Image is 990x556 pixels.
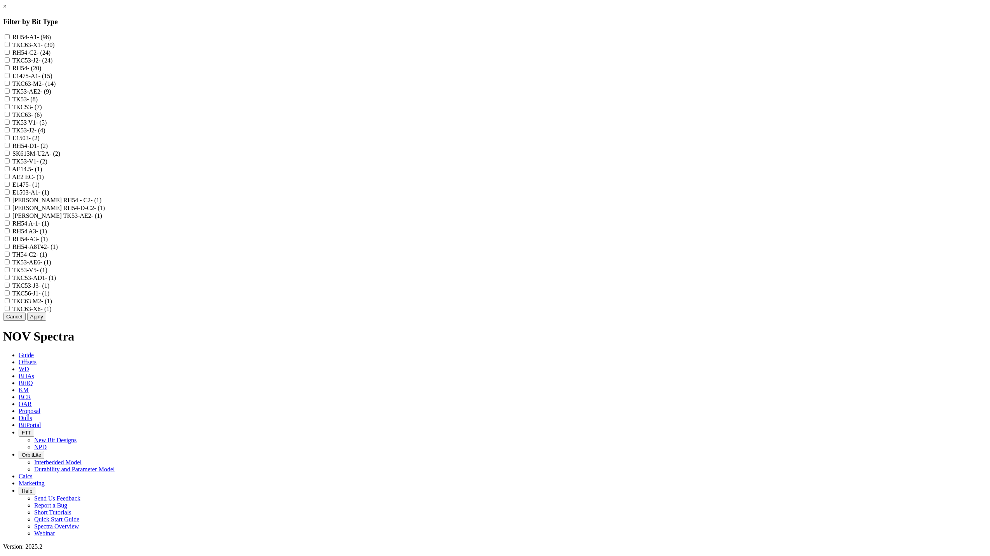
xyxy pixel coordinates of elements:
span: - (1) [45,275,56,281]
span: BitIQ [19,380,33,386]
label: E1503 [12,135,40,141]
span: - (1) [31,166,42,172]
span: - (1) [90,197,101,203]
button: Cancel [3,313,26,321]
label: [PERSON_NAME] RH54-D-C2 [12,205,105,211]
span: BitPortal [19,422,41,428]
span: KM [19,387,29,393]
a: Report a Bug [34,502,67,509]
span: - (1) [40,259,51,266]
span: - (1) [91,212,102,219]
button: Apply [27,313,46,321]
span: OAR [19,401,32,407]
span: BHAs [19,373,34,379]
span: Guide [19,352,34,358]
a: NPD [34,444,47,450]
a: Spectra Overview [34,523,79,530]
span: - (1) [94,205,105,211]
label: E1475-A1 [12,73,52,79]
span: - (1) [41,298,52,304]
span: - (6) [31,111,42,118]
span: - (2) [37,142,48,149]
span: - (2) [29,135,40,141]
span: - (1) [37,267,47,273]
label: TKC63-X6 [12,306,52,312]
label: RH54 A-1 [12,220,49,227]
span: Marketing [19,480,45,486]
span: OrbitLite [22,452,41,458]
label: TKC53-J2 [12,57,53,64]
div: Version: 2025.2 [3,543,987,550]
label: RH54-A1 [12,34,51,40]
label: TK53-AE2 [12,88,51,95]
span: - (2) [37,158,47,165]
label: TKC53 [12,104,42,110]
label: RH54 A3 [12,228,47,235]
span: - (98) [37,34,51,40]
span: - (20) [27,65,41,71]
span: - (8) [27,96,38,103]
label: [PERSON_NAME] RH54 - C2 [12,197,101,203]
span: - (1) [41,306,52,312]
span: - (2) [49,150,60,157]
span: - (4) [35,127,45,134]
label: TH54-C2 [12,251,47,258]
label: RH54-D1 [12,142,48,149]
label: [PERSON_NAME] TK53-AE2 [12,212,102,219]
label: RH54-C2 [12,49,50,56]
a: Interbedded Model [34,459,82,466]
label: TKC56-J1 [12,290,50,297]
label: TKC63-X1 [12,42,55,48]
span: - (24) [38,57,52,64]
label: SK613M-U2A [12,150,60,157]
label: TK53-V5 [12,267,47,273]
span: - (1) [38,282,49,289]
span: FTT [22,430,31,436]
label: AE14.5 [12,166,42,172]
label: AE2 EC [12,174,44,180]
span: - (1) [38,290,49,297]
a: Webinar [34,530,55,537]
span: - (24) [37,49,50,56]
label: TKC63 [12,111,42,118]
label: RH54 [12,65,41,71]
label: E1475 [12,181,40,188]
span: Help [22,488,32,494]
span: BCR [19,394,31,400]
span: - (7) [31,104,42,110]
h3: Filter by Bit Type [3,17,987,26]
span: Dulls [19,415,32,421]
label: TKC63-M2 [12,80,56,87]
label: TKC53-J3 [12,282,50,289]
span: WD [19,366,29,372]
span: Proposal [19,408,40,414]
span: - (15) [38,73,52,79]
a: Durability and Parameter Model [34,466,115,473]
span: Offsets [19,359,37,365]
span: - (9) [40,88,51,95]
label: RH54-A3 [12,236,48,242]
span: - (1) [36,251,47,258]
span: - (5) [36,119,47,126]
span: Calcs [19,473,33,480]
span: - (1) [38,220,49,227]
label: E1503-A1 [12,189,49,196]
label: RH54-A8T42 [12,243,58,250]
span: - (1) [33,174,44,180]
span: - (1) [36,228,47,235]
label: TK53 [12,96,38,103]
label: TK53-V1 [12,158,47,165]
a: Send Us Feedback [34,495,80,502]
label: TK53 V1 [12,119,47,126]
label: TKC63 M2 [12,298,52,304]
label: TKC53-AD1 [12,275,56,281]
h1: NOV Spectra [3,329,987,344]
span: - (30) [41,42,55,48]
label: TK53-J2 [12,127,45,134]
span: - (1) [37,236,48,242]
a: Quick Start Guide [34,516,79,523]
a: × [3,3,7,10]
a: New Bit Designs [34,437,77,443]
span: - (1) [47,243,58,250]
span: - (14) [42,80,56,87]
